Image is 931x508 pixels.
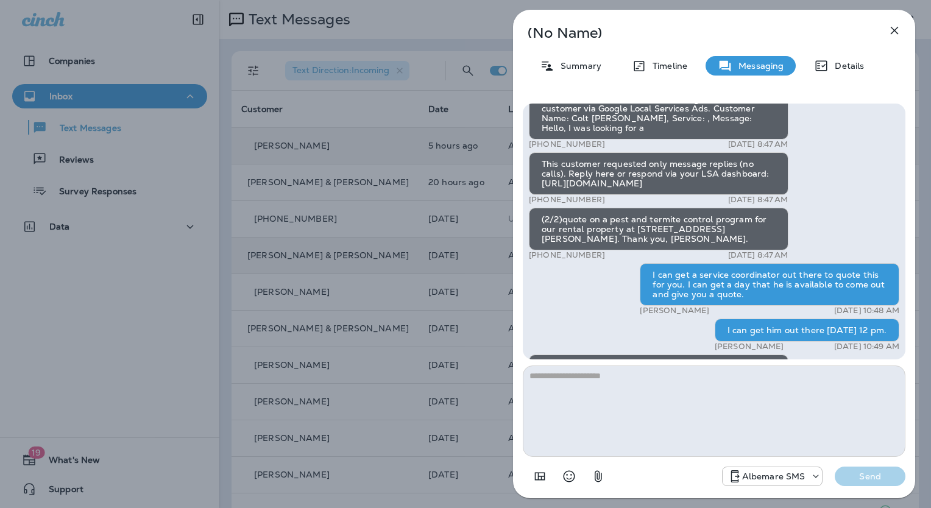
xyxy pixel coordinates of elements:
[829,61,864,71] p: Details
[529,355,788,407] div: (2/3)We live in [US_STATE] so we are not really at the property often. I will however be there st...
[640,306,709,316] p: [PERSON_NAME]
[529,87,788,139] div: (1/2)You have received a new message from a customer via Google Local Services Ads. Customer Name...
[528,464,552,489] button: Add in a premade template
[728,195,788,205] p: [DATE] 8:47 AM
[834,306,899,316] p: [DATE] 10:48 AM
[554,61,601,71] p: Summary
[640,263,899,306] div: I can get a service coordinator out there to quote this for you. I can get a day that he is avail...
[529,250,605,260] p: [PHONE_NUMBER]
[529,139,605,149] p: [PHONE_NUMBER]
[723,469,823,484] div: +1 (252) 600-3555
[732,61,784,71] p: Messaging
[715,319,899,342] div: I can get him out there [DATE] 12 pm.
[646,61,687,71] p: Timeline
[728,250,788,260] p: [DATE] 8:47 AM
[528,28,860,38] p: (No Name)
[742,471,805,481] p: Albemare SMS
[557,464,581,489] button: Select an emoji
[728,139,788,149] p: [DATE] 8:47 AM
[715,342,784,351] p: [PERSON_NAME]
[529,152,788,195] div: This customer requested only message replies (no calls). Reply here or respond via your LSA dashb...
[529,195,605,205] p: [PHONE_NUMBER]
[834,342,899,351] p: [DATE] 10:49 AM
[529,208,788,250] div: (2/2)quote on a pest and termite control program for our rental property at [STREET_ADDRESS][PERS...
